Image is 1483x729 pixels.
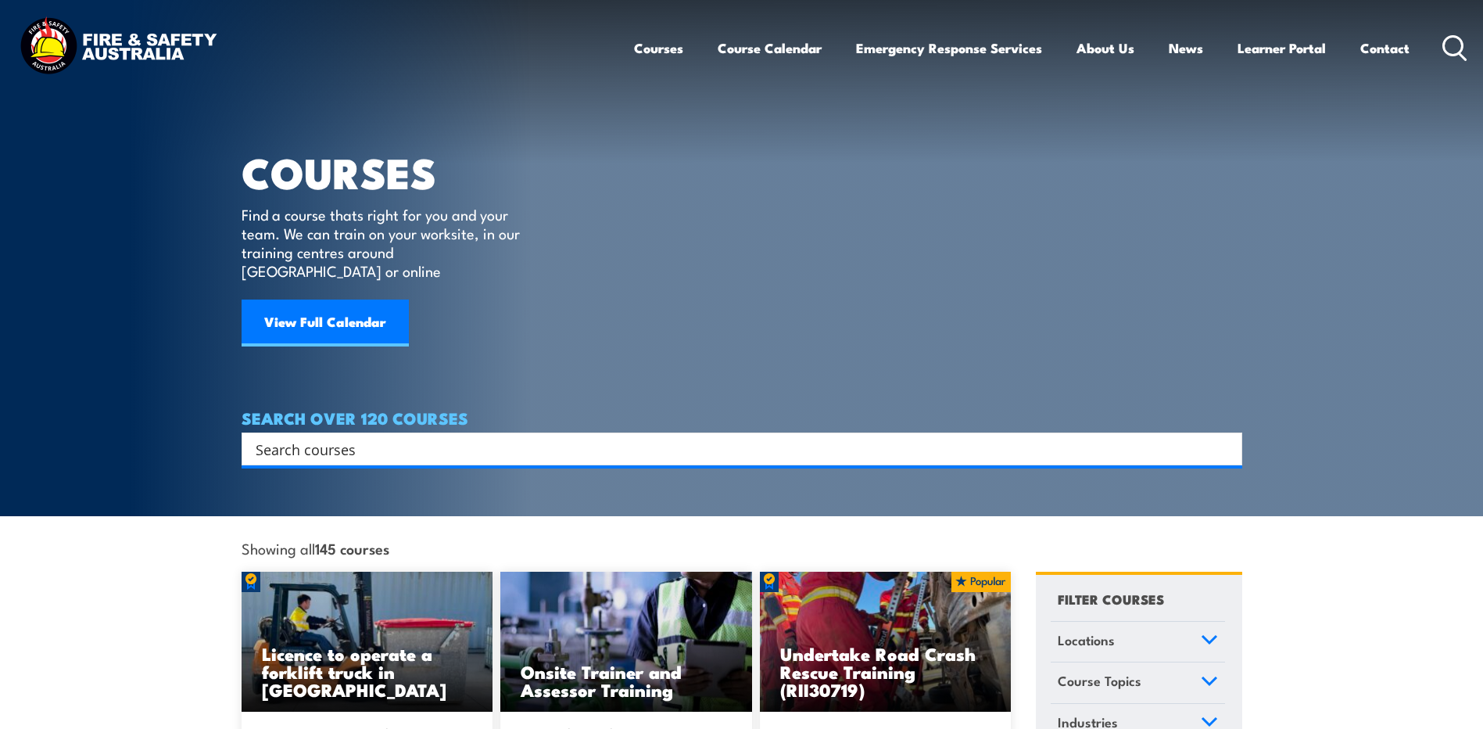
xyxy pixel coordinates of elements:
a: About Us [1076,27,1134,69]
a: Courses [634,27,683,69]
input: Search input [256,437,1208,461]
a: Learner Portal [1238,27,1326,69]
span: Showing all [242,540,389,556]
a: Emergency Response Services [856,27,1042,69]
img: Road Crash Rescue Training [760,572,1012,713]
a: View Full Calendar [242,300,409,347]
a: Onsite Trainer and Assessor Training [500,572,752,713]
h3: Onsite Trainer and Assessor Training [521,663,732,698]
img: Licence to operate a forklift truck Training [242,572,493,713]
form: Search form [259,438,1211,460]
span: Course Topics [1058,670,1141,691]
h3: Licence to operate a forklift truck in [GEOGRAPHIC_DATA] [262,645,473,698]
h4: FILTER COURSES [1058,588,1164,609]
button: Search magnifier button [1215,438,1237,460]
h3: Undertake Road Crash Rescue Training (RII30719) [780,645,991,698]
a: Course Topics [1051,663,1225,703]
a: News [1169,27,1203,69]
h4: SEARCH OVER 120 COURSES [242,409,1242,426]
a: Course Calendar [718,27,822,69]
a: Licence to operate a forklift truck in [GEOGRAPHIC_DATA] [242,572,493,713]
a: Locations [1051,622,1225,663]
h1: COURSES [242,153,543,190]
p: Find a course thats right for you and your team. We can train on your worksite, in our training c... [242,205,527,280]
span: Locations [1058,630,1115,651]
img: Safety For Leaders [500,572,752,713]
a: Contact [1360,27,1410,69]
a: Undertake Road Crash Rescue Training (RII30719) [760,572,1012,713]
strong: 145 courses [315,537,389,558]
